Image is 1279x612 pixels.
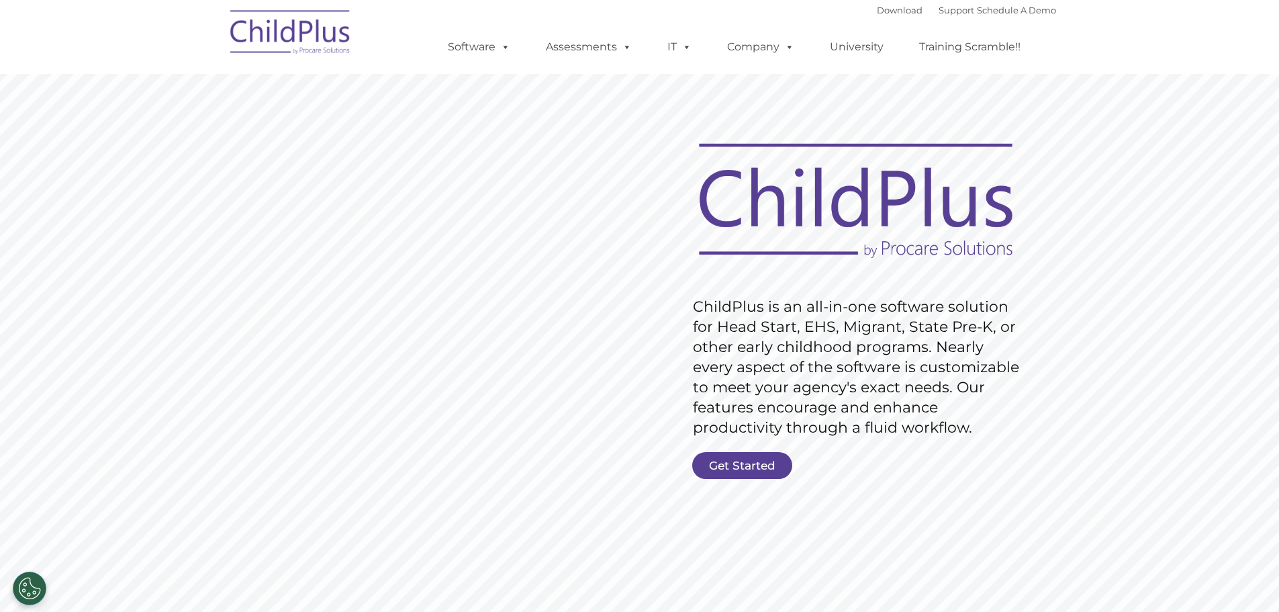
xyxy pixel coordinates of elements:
a: IT [654,34,705,60]
a: Get Started [692,452,792,479]
a: University [816,34,897,60]
a: Company [714,34,808,60]
rs-layer: ChildPlus is an all-in-one software solution for Head Start, EHS, Migrant, State Pre-K, or other ... [693,297,1026,438]
a: Software [434,34,524,60]
a: Schedule A Demo [977,5,1056,15]
a: Assessments [532,34,645,60]
font: | [877,5,1056,15]
a: Download [877,5,922,15]
a: Training Scramble!! [906,34,1034,60]
img: ChildPlus by Procare Solutions [224,1,358,68]
a: Support [939,5,974,15]
button: Cookies Settings [13,572,46,605]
